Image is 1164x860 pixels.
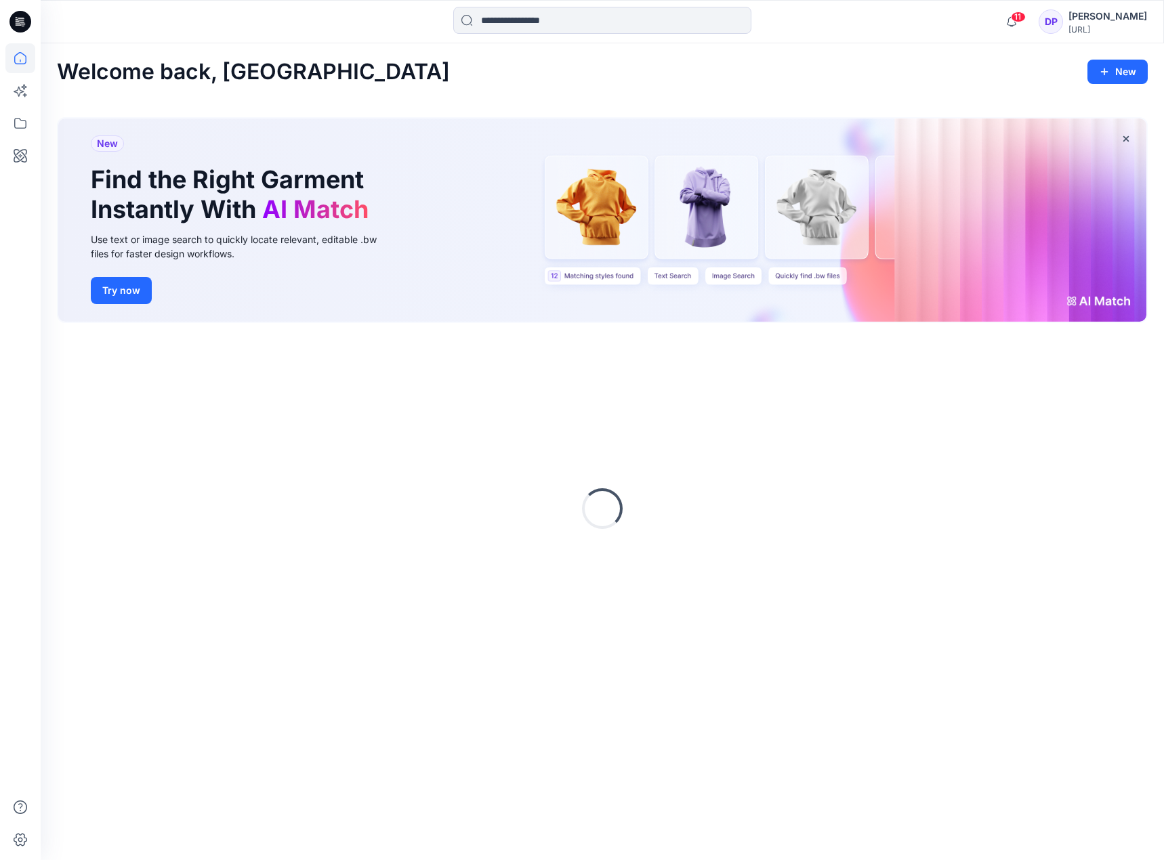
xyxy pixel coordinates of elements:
[1039,9,1063,34] div: DP
[91,277,152,304] button: Try now
[1011,12,1026,22] span: 11
[57,60,450,85] h2: Welcome back, [GEOGRAPHIC_DATA]
[262,194,369,224] span: AI Match
[97,135,118,152] span: New
[1068,8,1147,24] div: [PERSON_NAME]
[1087,60,1148,84] button: New
[91,165,375,223] h1: Find the Right Garment Instantly With
[91,232,396,261] div: Use text or image search to quickly locate relevant, editable .bw files for faster design workflows.
[1068,24,1147,35] div: [URL]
